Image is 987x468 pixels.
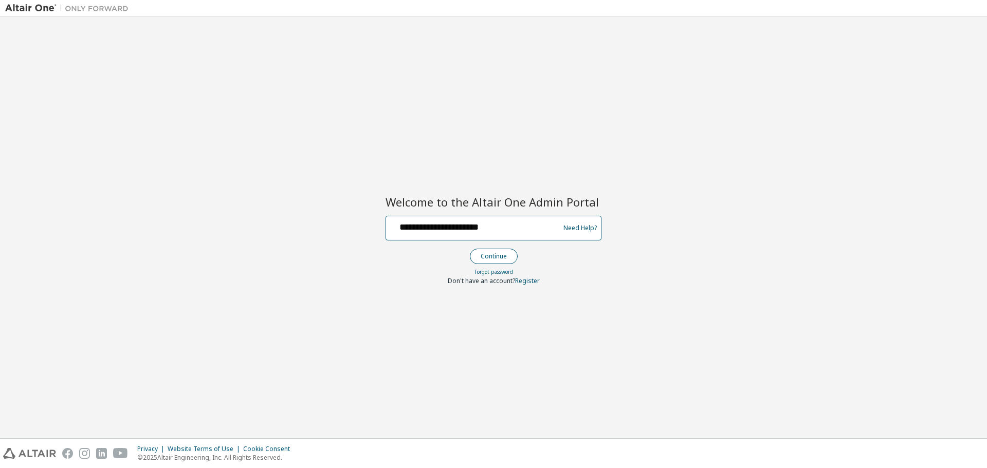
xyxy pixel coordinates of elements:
img: youtube.svg [113,448,128,459]
a: Forgot password [474,268,513,275]
a: Register [515,276,540,285]
img: altair_logo.svg [3,448,56,459]
div: Privacy [137,445,168,453]
img: instagram.svg [79,448,90,459]
div: Cookie Consent [243,445,296,453]
div: Website Terms of Use [168,445,243,453]
h2: Welcome to the Altair One Admin Portal [386,195,601,209]
p: © 2025 Altair Engineering, Inc. All Rights Reserved. [137,453,296,462]
img: facebook.svg [62,448,73,459]
img: Altair One [5,3,134,13]
img: linkedin.svg [96,448,107,459]
button: Continue [470,249,518,264]
span: Don't have an account? [448,276,515,285]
